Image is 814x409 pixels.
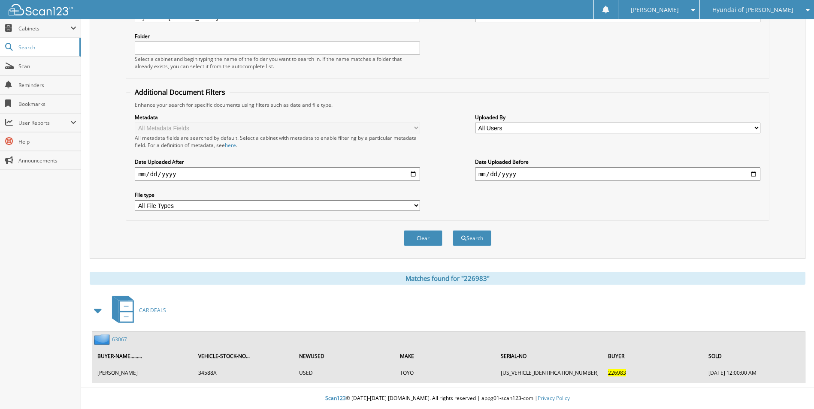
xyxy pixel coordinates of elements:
[604,347,704,365] th: BUYER
[396,366,496,380] td: TOYO
[453,230,491,246] button: Search
[475,158,760,165] label: Date Uploaded Before
[18,138,76,145] span: Help
[404,230,442,246] button: Clear
[18,157,76,164] span: Announcements
[112,336,127,343] a: 63067
[130,101,764,108] div: Enhance your search for specific documents using filters such as date and file type.
[81,388,814,409] div: © [DATE]-[DATE] [DOMAIN_NAME]. All rights reserved | appg01-scan123-com |
[94,334,112,345] img: folder2.png
[704,366,804,380] td: [DATE] 12:00:00 AM
[18,100,76,108] span: Bookmarks
[9,4,73,15] img: scan123-logo-white.svg
[295,366,395,380] td: USED
[135,55,420,70] div: Select a cabinet and begin typing the name of the folder you want to search in. If the name match...
[325,394,346,402] span: Scan123
[608,369,626,376] span: 226983
[496,366,603,380] td: [US_VEHICLE_IDENTIFICATION_NUMBER]
[18,63,76,70] span: Scan
[496,347,603,365] th: SERIAL-NO
[194,366,294,380] td: 34588A
[135,134,420,149] div: All metadata fields are searched by default. Select a cabinet with metadata to enable filtering b...
[538,394,570,402] a: Privacy Policy
[771,368,814,409] iframe: Chat Widget
[631,7,679,12] span: [PERSON_NAME]
[135,167,420,181] input: start
[135,158,420,165] label: Date Uploaded After
[135,114,420,121] label: Metadata
[135,33,420,40] label: Folder
[475,167,760,181] input: end
[18,44,75,51] span: Search
[18,81,76,89] span: Reminders
[135,191,420,198] label: File type
[107,293,166,327] a: CAR DEALS
[225,141,236,149] a: here
[130,87,230,97] legend: Additional Document Filters
[704,347,804,365] th: SOLD
[18,25,70,32] span: Cabinets
[93,347,193,365] th: BUYER-NAME.........
[712,7,793,12] span: Hyundai of [PERSON_NAME]
[90,272,805,285] div: Matches found for "226983"
[396,347,496,365] th: MAKE
[18,119,70,126] span: User Reports
[93,366,193,380] td: [PERSON_NAME]
[295,347,395,365] th: NEWUSED
[194,347,294,365] th: VEHICLE-STOCK-NO...
[139,307,166,314] span: CAR DEALS
[475,114,760,121] label: Uploaded By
